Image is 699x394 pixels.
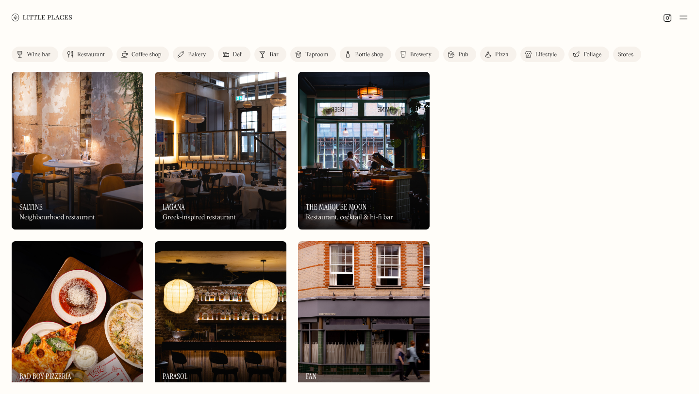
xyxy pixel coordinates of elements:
[613,47,641,62] a: Stores
[155,72,286,230] a: LaganaLaganaLaganaGreek-inspired restaurant
[12,72,143,230] img: Saltine
[306,202,366,212] h3: The Marquee Moon
[163,202,185,212] h3: Lagana
[77,52,105,58] div: Restaurant
[443,47,476,62] a: Pub
[116,47,169,62] a: Coffee shop
[495,52,509,58] div: Pizza
[155,72,286,230] img: Lagana
[306,213,393,222] div: Restaurant, cocktail & hi-fi bar
[305,52,328,58] div: Taproom
[62,47,113,62] a: Restaurant
[618,52,633,58] div: Stores
[269,52,279,58] div: Bar
[290,47,336,62] a: Taproom
[19,372,71,381] h3: Bad Boy Pizzeria
[132,52,161,58] div: Coffee shop
[27,52,50,58] div: Wine bar
[298,72,430,230] a: The Marquee MoonThe Marquee MoonThe Marquee MoonRestaurant, cocktail & hi-fi bar
[173,47,214,62] a: Bakery
[535,52,557,58] div: Lifestyle
[188,52,206,58] div: Bakery
[583,52,601,58] div: Foliage
[298,72,430,230] img: The Marquee Moon
[19,213,95,222] div: Neighbourhood restaurant
[163,372,188,381] h3: Parasol
[12,47,58,62] a: Wine bar
[12,72,143,230] a: SaltineSaltineSaltineNeighbourhood restaurant
[480,47,516,62] a: Pizza
[233,52,243,58] div: Deli
[568,47,609,62] a: Foliage
[163,213,236,222] div: Greek-inspired restaurant
[254,47,286,62] a: Bar
[458,52,468,58] div: Pub
[410,52,432,58] div: Brewery
[340,47,391,62] a: Bottle shop
[395,47,439,62] a: Brewery
[355,52,383,58] div: Bottle shop
[306,372,316,381] h3: Fan
[218,47,251,62] a: Deli
[520,47,565,62] a: Lifestyle
[19,202,43,212] h3: Saltine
